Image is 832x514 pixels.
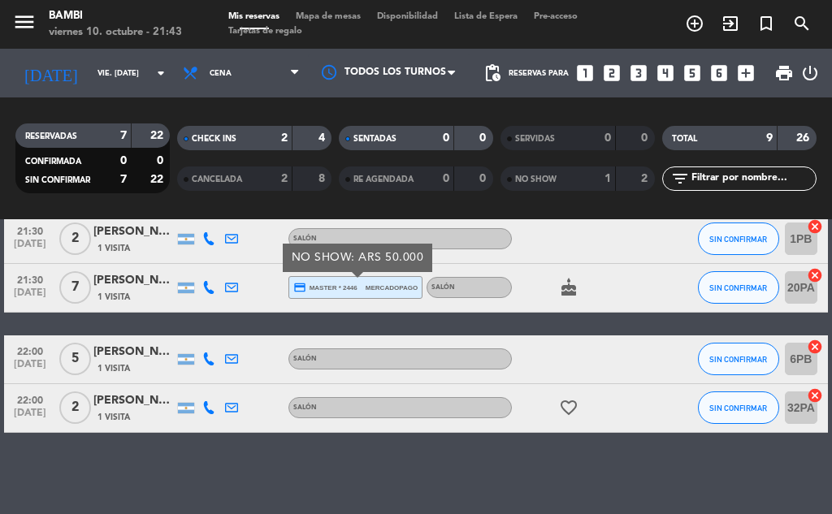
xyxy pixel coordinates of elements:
[10,239,50,257] span: [DATE]
[800,49,820,97] div: LOG OUT
[120,155,127,166] strong: 0
[807,339,823,355] i: cancel
[293,281,357,294] span: master * 2446
[574,63,596,84] i: looks_one
[756,14,776,33] i: turned_in_not
[698,391,779,424] button: SIN CONFIRMAR
[10,221,50,240] span: 21:30
[10,287,50,306] span: [DATE]
[774,63,794,83] span: print
[281,173,288,184] strong: 2
[93,222,175,241] div: [PERSON_NAME]
[157,155,167,166] strong: 0
[192,175,242,184] span: CANCELADA
[10,270,50,288] span: 21:30
[479,132,489,144] strong: 0
[559,278,578,297] i: cake
[515,135,555,143] span: SERVIDAS
[526,12,586,21] span: Pre-acceso
[628,63,649,84] i: looks_3
[670,169,690,188] i: filter_list
[293,404,317,411] span: SALÓN
[431,284,455,291] span: SALÓN
[210,69,232,78] span: Cena
[690,170,816,188] input: Filtrar por nombre...
[698,222,779,255] button: SIN CONFIRMAR
[93,271,175,290] div: [PERSON_NAME]
[97,291,130,304] span: 1 Visita
[721,14,740,33] i: exit_to_app
[366,283,418,293] span: mercadopago
[288,12,369,21] span: Mapa de mesas
[685,14,704,33] i: add_circle_outline
[796,132,812,144] strong: 26
[10,359,50,378] span: [DATE]
[353,135,396,143] span: SENTADAS
[12,10,37,40] button: menu
[708,63,730,84] i: looks_6
[49,8,182,24] div: BAMBI
[318,173,328,184] strong: 8
[293,235,317,242] span: SALÓN
[283,244,432,272] div: NO SHOW: ARS 50.000
[97,362,130,375] span: 1 Visita
[800,63,820,83] i: power_settings_new
[293,356,317,362] span: SALÓN
[59,391,91,424] span: 2
[49,24,182,41] div: viernes 10. octubre - 21:43
[698,271,779,304] button: SIN CONFIRMAR
[709,235,767,244] span: SIN CONFIRMAR
[709,283,767,292] span: SIN CONFIRMAR
[25,132,77,140] span: RESERVADAS
[93,391,175,410] div: [PERSON_NAME]
[735,63,756,84] i: add_box
[443,173,449,184] strong: 0
[766,132,773,144] strong: 9
[150,174,167,185] strong: 22
[369,12,446,21] span: Disponibilidad
[10,408,50,426] span: [DATE]
[792,14,812,33] i: search
[353,175,414,184] span: RE AGENDADA
[709,355,767,364] span: SIN CONFIRMAR
[120,174,127,185] strong: 7
[12,10,37,34] i: menu
[151,63,171,83] i: arrow_drop_down
[807,218,823,235] i: cancel
[97,242,130,255] span: 1 Visita
[281,132,288,144] strong: 2
[318,132,328,144] strong: 4
[515,175,557,184] span: NO SHOW
[10,341,50,360] span: 22:00
[59,271,91,304] span: 7
[604,173,611,184] strong: 1
[25,158,81,166] span: CONFIRMADA
[559,398,578,417] i: favorite_border
[220,12,288,21] span: Mis reservas
[807,387,823,404] i: cancel
[12,57,89,89] i: [DATE]
[443,132,449,144] strong: 0
[509,69,569,78] span: Reservas para
[59,222,91,255] span: 2
[293,281,306,294] i: credit_card
[604,132,611,144] strong: 0
[682,63,703,84] i: looks_5
[150,130,167,141] strong: 22
[192,135,236,143] span: CHECK INS
[10,390,50,408] span: 22:00
[601,63,622,84] i: looks_two
[641,173,651,184] strong: 2
[59,343,91,375] span: 5
[483,63,502,83] span: pending_actions
[641,132,651,144] strong: 0
[446,12,526,21] span: Lista de Espera
[220,27,310,36] span: Tarjetas de regalo
[655,63,676,84] i: looks_4
[698,343,779,375] button: SIN CONFIRMAR
[479,173,489,184] strong: 0
[97,411,130,424] span: 1 Visita
[807,267,823,283] i: cancel
[672,135,697,143] span: TOTAL
[25,176,90,184] span: SIN CONFIRMAR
